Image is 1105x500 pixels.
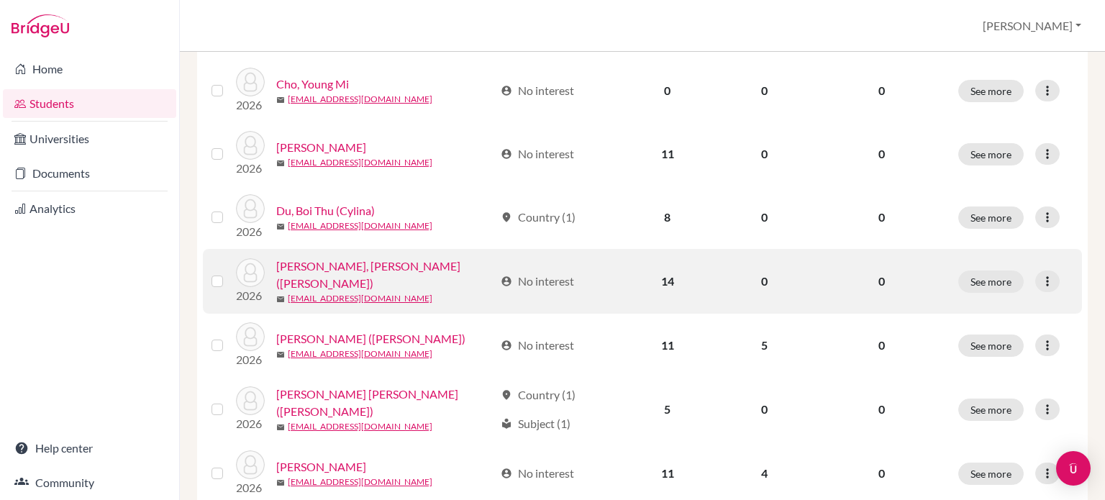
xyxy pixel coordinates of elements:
img: Lee, EunBin [236,450,265,479]
div: No interest [501,465,574,482]
td: 0 [620,59,714,122]
p: 0 [822,401,941,418]
a: [EMAIL_ADDRESS][DOMAIN_NAME] [288,219,432,232]
p: 0 [822,82,941,99]
a: [PERSON_NAME] [276,139,366,156]
a: Help center [3,434,176,463]
span: mail [276,295,285,304]
a: Du, Boi Thu (Cylina) [276,202,375,219]
button: See more [958,143,1024,165]
a: [EMAIL_ADDRESS][DOMAIN_NAME] [288,93,432,106]
td: 0 [714,249,814,314]
p: 2026 [236,415,265,432]
span: mail [276,159,285,168]
td: 0 [714,377,814,442]
a: [EMAIL_ADDRESS][DOMAIN_NAME] [288,420,432,433]
div: No interest [501,145,574,163]
a: [PERSON_NAME], [PERSON_NAME] ([PERSON_NAME]) [276,258,494,292]
span: account_circle [501,340,512,351]
p: 0 [822,209,941,226]
td: 0 [714,122,814,186]
div: Country (1) [501,209,576,226]
a: Analytics [3,194,176,223]
td: 8 [620,186,714,249]
img: Chung, YoungDong [236,131,265,160]
p: 2026 [236,479,265,496]
span: account_circle [501,148,512,160]
td: 0 [714,186,814,249]
p: 0 [822,465,941,482]
a: [EMAIL_ADDRESS][DOMAIN_NAME] [288,292,432,305]
p: 0 [822,337,941,354]
span: account_circle [501,468,512,479]
a: Students [3,89,176,118]
div: Open Intercom Messenger [1056,451,1091,486]
button: See more [958,271,1024,293]
a: Universities [3,124,176,153]
a: Cho, Young Mi [276,76,349,93]
p: 2026 [236,287,265,304]
p: 2026 [236,223,265,240]
a: Community [3,468,176,497]
td: 14 [620,249,714,314]
span: mail [276,478,285,487]
button: [PERSON_NAME] [976,12,1088,40]
img: Kim, Donghuie (Leo) [236,258,265,287]
p: 2026 [236,351,265,368]
span: mail [276,96,285,104]
div: No interest [501,273,574,290]
span: local_library [501,418,512,429]
img: Bridge-U [12,14,69,37]
div: Country (1) [501,386,576,404]
td: 5 [620,377,714,442]
a: [EMAIL_ADDRESS][DOMAIN_NAME] [288,156,432,169]
span: mail [276,350,285,359]
a: [PERSON_NAME] ([PERSON_NAME]) [276,330,465,347]
div: No interest [501,82,574,99]
img: Kim, HanGyeol (Alex) [236,322,265,351]
a: Home [3,55,176,83]
span: account_circle [501,85,512,96]
p: 2026 [236,160,265,177]
td: 0 [714,59,814,122]
button: See more [958,206,1024,229]
span: location_on [501,212,512,223]
img: Cho, Young Mi [236,68,265,96]
td: 5 [714,314,814,377]
button: See more [958,463,1024,485]
a: Documents [3,159,176,188]
td: 11 [620,122,714,186]
img: Kim, Yeon Jae (Jamie) [236,386,265,415]
button: See more [958,335,1024,357]
p: 0 [822,145,941,163]
p: 0 [822,273,941,290]
a: [EMAIL_ADDRESS][DOMAIN_NAME] [288,347,432,360]
td: 11 [620,314,714,377]
button: See more [958,80,1024,102]
img: Du, Boi Thu (Cylina) [236,194,265,223]
span: location_on [501,389,512,401]
span: mail [276,423,285,432]
div: No interest [501,337,574,354]
button: See more [958,399,1024,421]
a: [EMAIL_ADDRESS][DOMAIN_NAME] [288,476,432,488]
a: [PERSON_NAME] [PERSON_NAME] ([PERSON_NAME]) [276,386,494,420]
a: [PERSON_NAME] [276,458,366,476]
span: mail [276,222,285,231]
p: 2026 [236,96,265,114]
div: Subject (1) [501,415,570,432]
span: account_circle [501,276,512,287]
